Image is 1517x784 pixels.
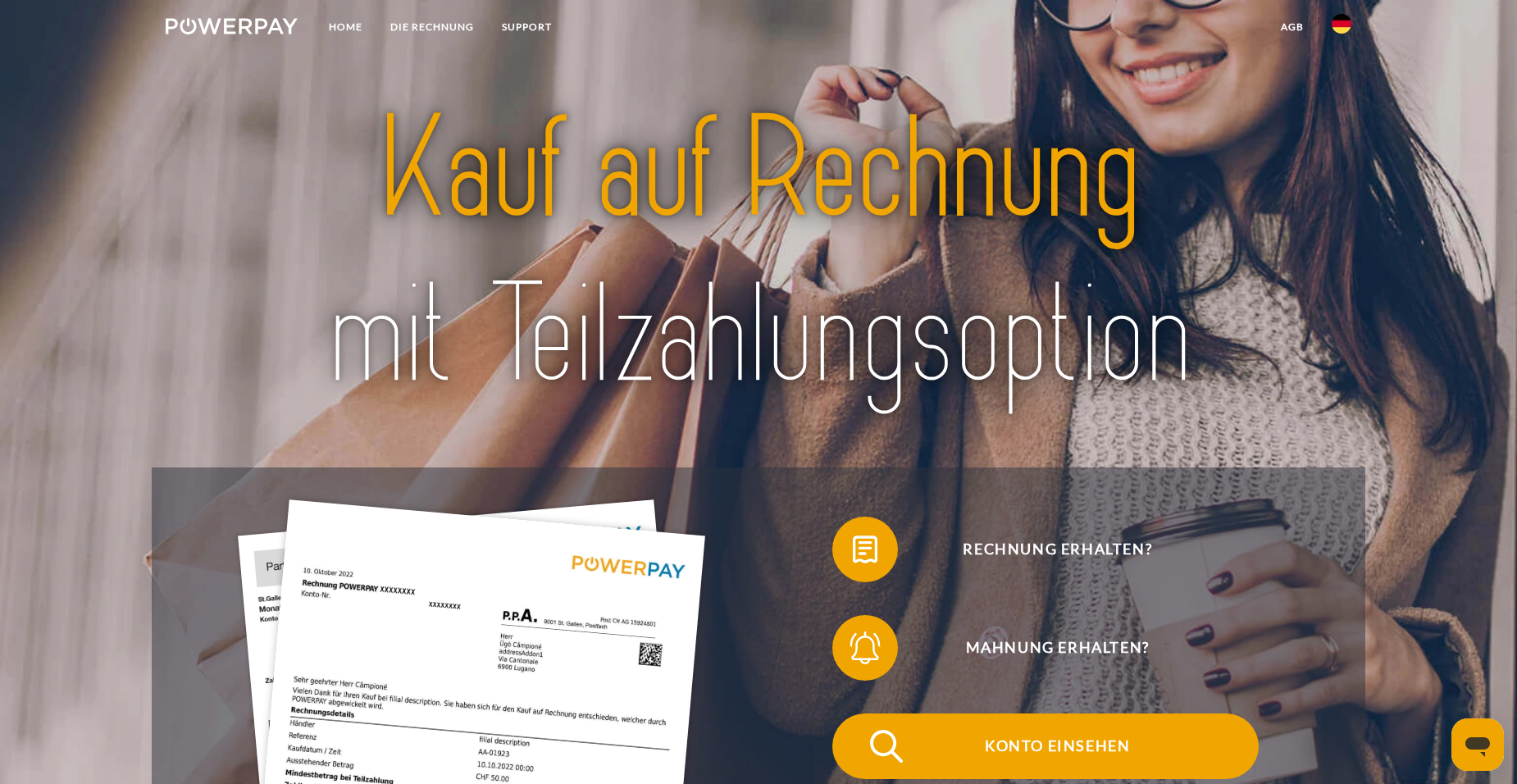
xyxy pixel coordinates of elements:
[1451,718,1504,771] iframe: Schaltfläche zum Öffnen des Messaging-Fensters
[832,615,1259,681] button: Mahnung erhalten?
[857,615,1259,681] span: Mahnung erhalten?
[315,12,376,42] a: Home
[224,79,1292,427] img: title-powerpay_de.svg
[845,627,886,668] img: qb_bell.svg
[1267,12,1318,42] a: agb
[1332,14,1351,34] img: de
[832,517,1259,582] button: Rechnung erhalten?
[488,12,566,42] a: SUPPORT
[857,713,1259,779] span: Konto einsehen
[866,726,907,767] img: qb_search.svg
[845,529,886,570] img: qb_bill.svg
[832,713,1259,779] button: Konto einsehen
[376,12,488,42] a: DIE RECHNUNG
[857,517,1259,582] span: Rechnung erhalten?
[166,18,298,34] img: logo-powerpay-white.svg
